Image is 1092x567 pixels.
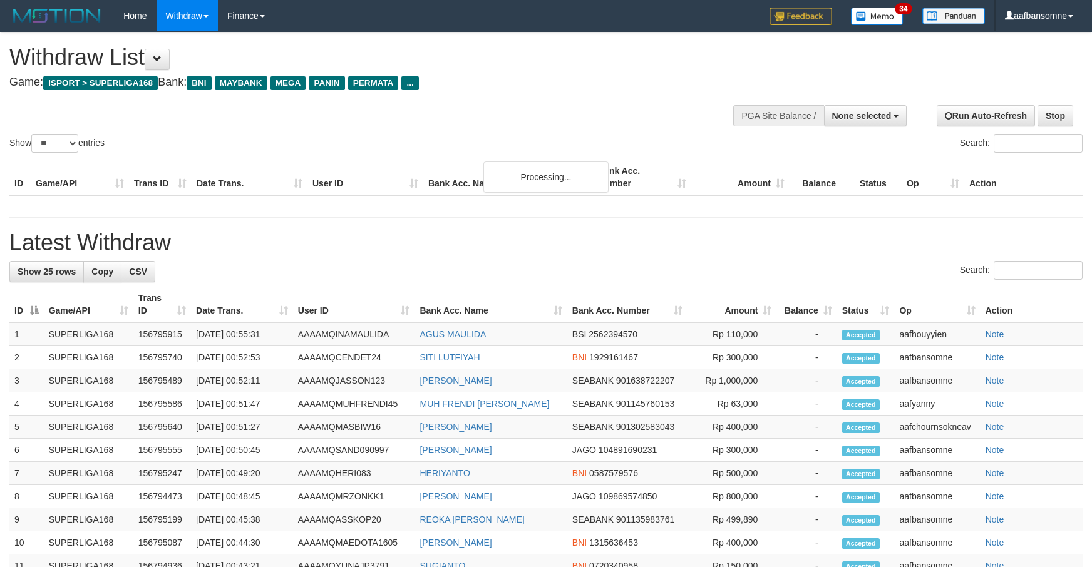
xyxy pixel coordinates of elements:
a: Note [986,375,1004,386]
th: Trans ID [129,160,192,195]
a: [PERSON_NAME] [420,538,492,548]
span: Accepted [842,376,880,387]
td: - [776,439,837,462]
th: Bank Acc. Name [423,160,593,195]
td: Rp 800,000 [688,485,777,508]
th: ID: activate to sort column descending [9,287,44,322]
td: 156795087 [133,531,191,554]
span: Accepted [842,538,880,549]
span: Accepted [842,515,880,526]
th: Op [902,160,964,195]
span: SEABANK [572,399,614,409]
span: Accepted [842,330,880,340]
td: aafbansomne [894,346,980,369]
td: AAAAMQASSKOP20 [293,508,415,531]
span: Copy 1315636453 to clipboard [589,538,638,548]
span: MEGA [270,76,306,90]
label: Show entries [9,134,105,153]
td: AAAAMQMASBIW16 [293,416,415,439]
a: [PERSON_NAME] [420,375,492,386]
td: Rp 300,000 [688,439,777,462]
td: [DATE] 00:44:30 [191,531,293,554]
td: 156794473 [133,485,191,508]
label: Search: [960,261,1083,280]
td: aafchournsokneav [894,416,980,439]
td: AAAAMQSAND090997 [293,439,415,462]
td: aafbansomne [894,462,980,485]
td: [DATE] 00:48:45 [191,485,293,508]
span: 34 [895,3,912,14]
a: Note [986,491,1004,501]
th: Bank Acc. Number [593,160,691,195]
span: BSI [572,329,587,339]
a: AGUS MAULIDA [420,329,486,339]
a: CSV [121,261,155,282]
td: SUPERLIGA168 [44,462,133,485]
td: - [776,462,837,485]
th: Status [855,160,902,195]
td: 9 [9,508,44,531]
a: Note [986,468,1004,478]
th: User ID [307,160,423,195]
td: Rp 300,000 [688,346,777,369]
td: 6 [9,439,44,462]
td: - [776,508,837,531]
td: aafbansomne [894,485,980,508]
td: 156795740 [133,346,191,369]
td: [DATE] 00:52:53 [191,346,293,369]
td: aafyanny [894,392,980,416]
a: Note [986,538,1004,548]
span: SEABANK [572,514,614,524]
td: aafhouyyien [894,322,980,346]
img: MOTION_logo.png [9,6,105,25]
span: BNI [187,76,211,90]
td: SUPERLIGA168 [44,531,133,554]
span: Copy 901145760153 to clipboard [616,399,674,409]
span: Accepted [842,422,880,433]
button: None selected [824,105,907,126]
td: [DATE] 00:51:27 [191,416,293,439]
a: SITI LUTFIYAH [420,352,480,362]
td: - [776,346,837,369]
th: Action [981,287,1083,322]
td: 7 [9,462,44,485]
td: aafbansomne [894,508,980,531]
td: 3 [9,369,44,392]
td: 156795247 [133,462,191,485]
span: MAYBANK [215,76,267,90]
h4: Game: Bank: [9,76,716,89]
th: Status: activate to sort column ascending [837,287,895,322]
a: MUH FRENDI [PERSON_NAME] [420,399,549,409]
td: [DATE] 00:55:31 [191,322,293,346]
th: Trans ID: activate to sort column ascending [133,287,191,322]
td: 156795915 [133,322,191,346]
td: SUPERLIGA168 [44,485,133,508]
a: Note [986,422,1004,432]
td: Rp 110,000 [688,322,777,346]
td: 156795555 [133,439,191,462]
a: Copy [83,261,121,282]
td: SUPERLIGA168 [44,508,133,531]
td: 1 [9,322,44,346]
span: BNI [572,538,587,548]
span: Copy 901638722207 to clipboard [616,375,674,386]
th: ID [9,160,31,195]
span: Accepted [842,399,880,410]
span: Accepted [842,469,880,479]
span: CSV [129,267,147,277]
td: [DATE] 00:45:38 [191,508,293,531]
select: Showentries [31,134,78,153]
td: 156795586 [133,392,191,416]
span: Accepted [842,446,880,456]
td: SUPERLIGA168 [44,369,133,392]
span: BNI [572,468,587,478]
td: Rp 500,000 [688,462,777,485]
th: Op: activate to sort column ascending [894,287,980,322]
td: AAAAMQMAEDOTA1605 [293,531,415,554]
td: SUPERLIGA168 [44,439,133,462]
td: 5 [9,416,44,439]
td: 156795489 [133,369,191,392]
span: Accepted [842,492,880,503]
td: [DATE] 00:49:20 [191,462,293,485]
a: Show 25 rows [9,261,84,282]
